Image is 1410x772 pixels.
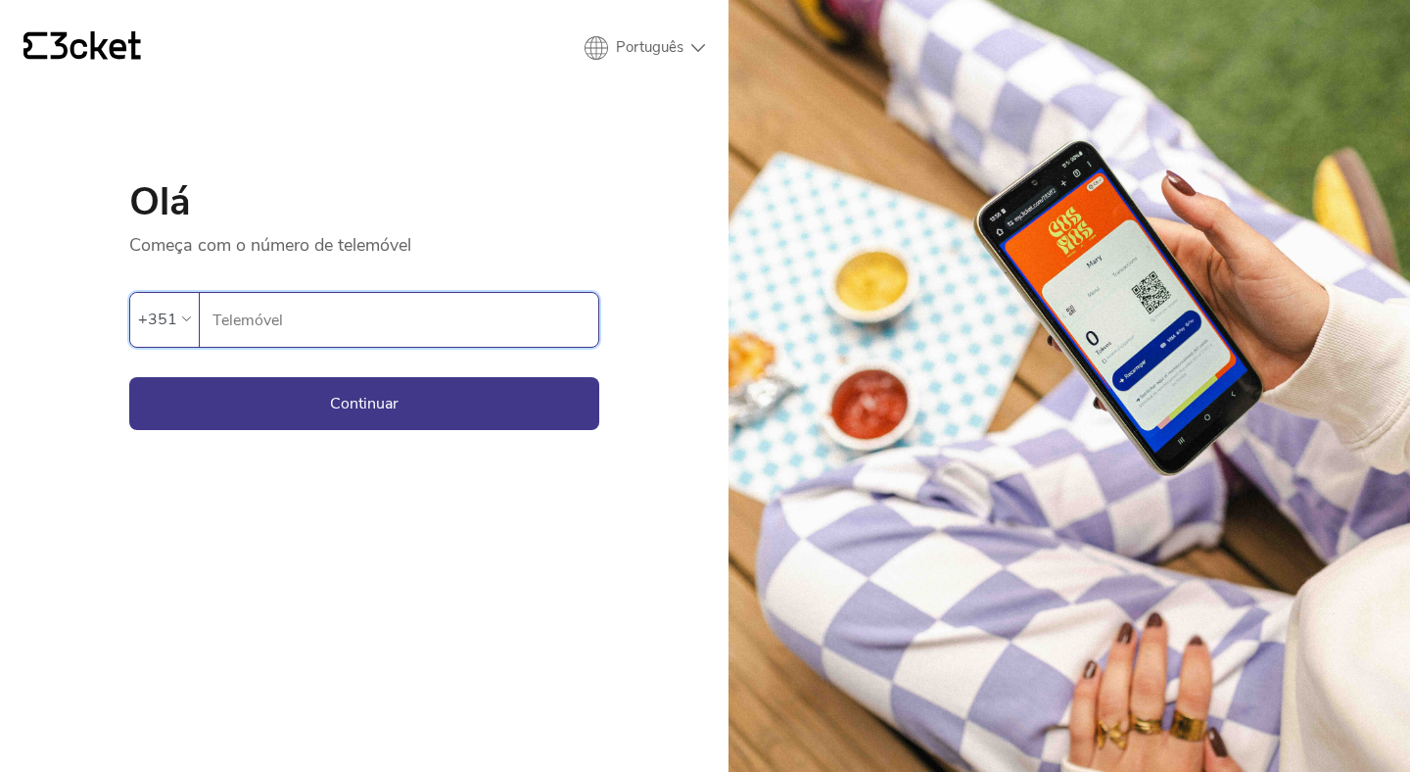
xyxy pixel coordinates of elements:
[129,221,599,257] p: Começa com o número de telemóvel
[23,32,47,60] g: {' '}
[129,377,599,430] button: Continuar
[200,293,598,348] label: Telemóvel
[211,293,598,347] input: Telemóvel
[23,31,141,65] a: {' '}
[138,305,177,334] div: +351
[129,182,599,221] h1: Olá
